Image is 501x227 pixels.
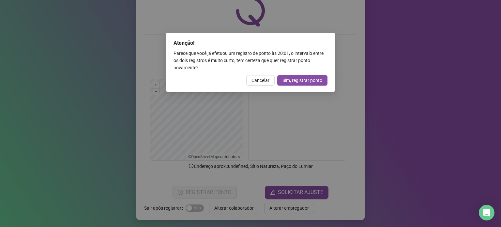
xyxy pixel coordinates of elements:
[174,39,327,47] div: Atenção!
[282,77,322,84] span: Sim, registrar ponto
[246,75,275,86] button: Cancelar
[251,77,269,84] span: Cancelar
[174,50,327,71] div: Parece que você já efetuou um registro de ponto às 20:01 , o intervalo entre os dois registros é ...
[479,205,494,220] div: Open Intercom Messenger
[277,75,327,86] button: Sim, registrar ponto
